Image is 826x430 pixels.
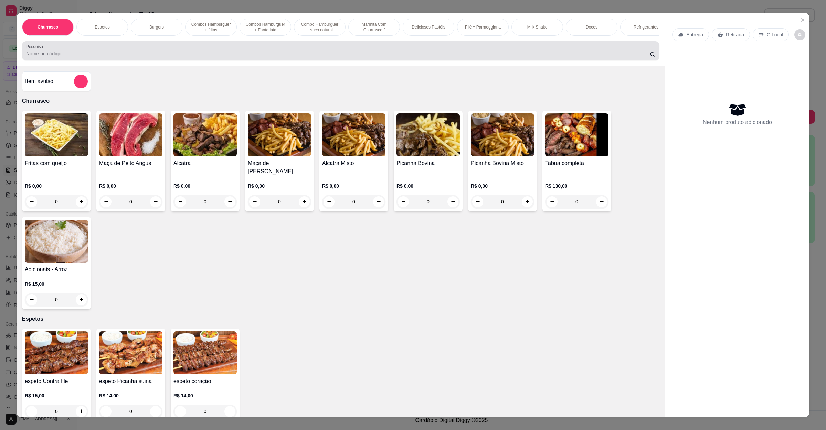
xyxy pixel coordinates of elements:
p: Nenhum produto adicionado [703,118,772,126]
button: increase-product-quantity [224,406,235,417]
button: decrease-product-quantity [175,406,186,417]
p: R$ 0,00 [25,183,88,189]
button: add-separate-item [74,75,88,88]
input: Pesquisa [26,50,650,57]
h4: espeto Contra file [25,377,88,385]
img: product-image [173,113,237,156]
p: Milk Shake [527,24,548,30]
button: increase-product-quantity [76,294,87,305]
p: Churrasco [22,97,659,105]
label: Pesquisa [26,44,45,49]
p: R$ 0,00 [173,183,237,189]
h4: espeto Picanha suina [99,377,162,385]
p: R$ 0,00 [471,183,534,189]
img: product-image [396,113,460,156]
img: product-image [99,331,162,374]
button: decrease-product-quantity [100,406,112,417]
h4: Fritas com queijo [25,159,88,167]
h4: Tabua completa [545,159,608,167]
img: product-image [471,113,534,156]
h4: Item avulso [25,77,53,86]
p: R$ 130,00 [545,183,608,189]
p: R$ 14,00 [99,392,162,399]
p: C.Local [767,31,783,38]
h4: Maça de [PERSON_NAME] [248,159,311,176]
p: Churrasco [38,24,58,30]
h4: Alcatra Misto [322,159,385,167]
p: Combo Hamburguer + suco natural [300,22,340,33]
p: R$ 0,00 [248,183,311,189]
h4: espeto coração [173,377,237,385]
p: Espetos [22,315,659,323]
h4: Picanha Bovina Misto [471,159,534,167]
button: decrease-product-quantity [26,406,37,417]
p: R$ 14,00 [173,392,237,399]
img: product-image [25,220,88,263]
p: Espetos [95,24,109,30]
button: increase-product-quantity [150,406,161,417]
p: Burgers [149,24,164,30]
p: Marmita Com Churrasco ( Novidade ) [354,22,394,33]
h4: Alcatra [173,159,237,167]
button: decrease-product-quantity [794,29,805,40]
button: Close [797,14,808,25]
button: decrease-product-quantity [26,294,37,305]
img: product-image [248,113,311,156]
img: product-image [322,113,385,156]
h4: Maça de Peito Angus [99,159,162,167]
p: Filé A Parmeggiana [465,24,501,30]
p: R$ 0,00 [396,183,460,189]
h4: Adicionais - Arroz [25,265,88,274]
img: product-image [99,113,162,156]
p: Retirada [726,31,744,38]
p: Combos Hamburguer + fritas [191,22,231,33]
h4: Picanha Bovina [396,159,460,167]
p: Deliciosos Pastéis [412,24,445,30]
p: Combos Hamburguer + Fanta lata [245,22,285,33]
img: product-image [25,113,88,156]
p: R$ 15,00 [25,392,88,399]
img: product-image [173,331,237,374]
p: Entrega [686,31,703,38]
p: R$ 15,00 [25,280,88,287]
p: Refrigerantes [634,24,658,30]
p: R$ 0,00 [99,183,162,189]
img: product-image [25,331,88,374]
p: R$ 0,00 [322,183,385,189]
p: Doces [586,24,597,30]
img: product-image [545,113,608,156]
button: increase-product-quantity [76,406,87,417]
